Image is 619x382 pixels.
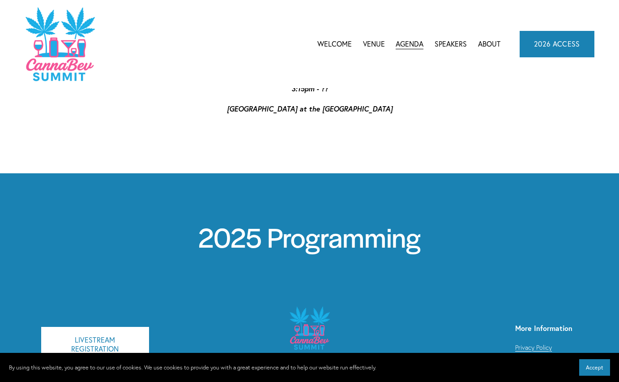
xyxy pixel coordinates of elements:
[586,364,603,371] span: Accept
[227,104,393,113] em: [GEOGRAPHIC_DATA] at the [GEOGRAPHIC_DATA]
[41,219,578,254] h1: 2025 Programming
[515,323,572,333] strong: More Information
[41,327,149,362] a: LIVESTREAM REGISTRATION
[25,6,95,82] img: CannaDataCon
[396,37,423,51] a: folder dropdown
[317,37,352,51] a: Welcome
[478,37,500,51] a: About
[9,363,376,373] p: By using this website, you agree to our use of cookies. We use cookies to provide you with a grea...
[435,37,467,51] a: Speakers
[579,359,610,376] button: Accept
[520,31,594,57] a: 2026 ACCESS
[515,342,552,353] a: Privacy Policy
[291,84,328,93] em: 3:15pm - ??
[363,37,385,51] a: Venue
[396,38,423,50] span: Agenda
